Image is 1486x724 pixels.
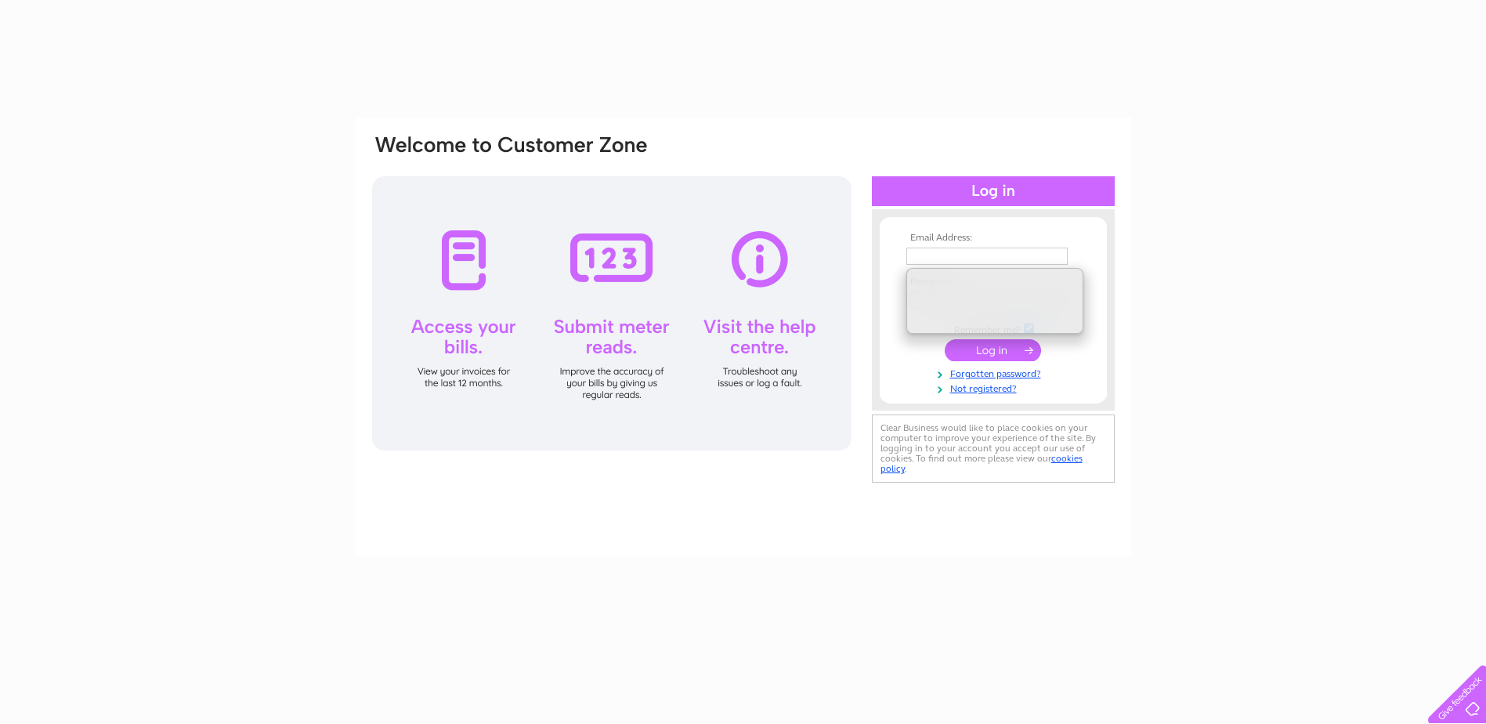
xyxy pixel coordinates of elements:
[945,339,1041,361] input: Submit
[902,320,1084,336] td: Remember me?
[880,453,1083,474] a: cookies policy
[902,277,1084,288] th: Password:
[906,380,1084,395] a: Not registered?
[902,233,1084,244] th: Email Address:
[872,414,1115,483] div: Clear Business would like to place cookies on your computer to improve your experience of the sit...
[906,365,1084,380] a: Forgotten password?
